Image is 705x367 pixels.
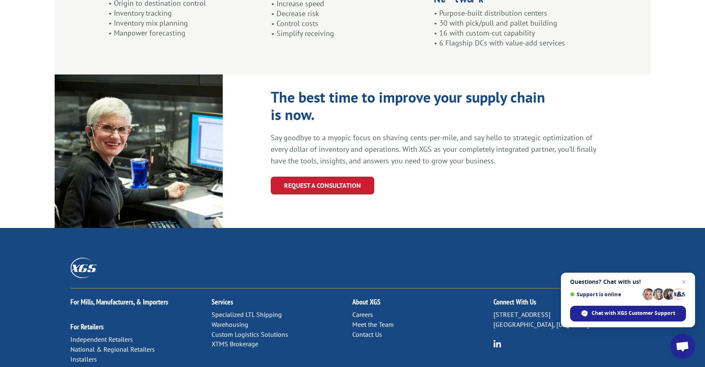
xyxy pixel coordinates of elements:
span: Questions? Chat with us! [570,278,686,285]
a: Services [212,297,233,307]
img: XGS_Logos_ALL_2024_All_White [70,258,97,278]
h1: The best time to improve your supply chain is now. [271,89,552,127]
a: National & Regional Retailers [70,345,155,353]
img: XGS_Expert_Consultant [55,74,223,228]
a: Independent Retailers [70,335,133,343]
p: Say goodbye to a myopic focus on shaving cents-per-mile, and say hello to strategic optimization ... [271,132,598,167]
a: Meet the Team [352,320,394,329]
p: • Purpose-built distribution centers • 30 with pick/pull and pallet building • 16 with custom-cut... [434,8,597,48]
h2: Connect With Us [493,298,635,310]
a: For Mills, Manufacturers, & Importers [70,297,168,307]
a: Open chat [670,334,695,359]
p: [STREET_ADDRESS] [GEOGRAPHIC_DATA], [US_STATE] 37421 [493,310,635,330]
a: Contact Us [352,330,382,338]
span: Chat with XGS Customer Support [592,309,675,317]
a: Warehousing [212,320,248,329]
a: Installers [70,355,97,363]
a: For Retailers [70,322,103,331]
span: Support is online [570,291,640,297]
span: Chat with XGS Customer Support [570,306,686,321]
a: XTMS Brokerage [212,340,258,348]
a: REQUEST A CONSULTATION [271,177,374,194]
a: Careers [352,310,373,319]
img: group-6 [493,340,501,348]
a: Specialized LTL Shipping [212,310,282,319]
a: Custom Logistics Solutions [212,330,288,338]
a: About XGS [352,297,380,307]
